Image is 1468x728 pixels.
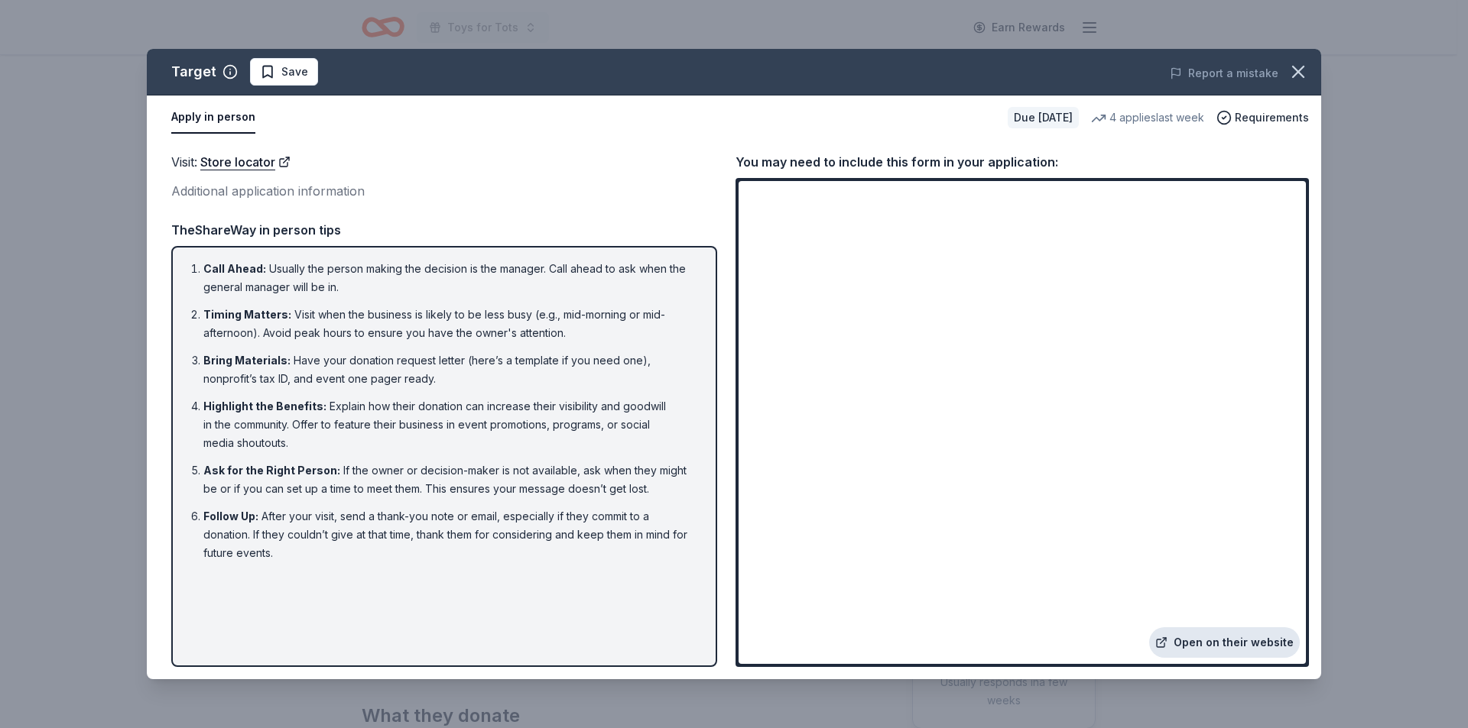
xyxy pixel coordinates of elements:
[203,510,258,523] span: Follow Up :
[171,220,717,240] div: TheShareWay in person tips
[203,262,266,275] span: Call Ahead :
[1235,108,1309,127] span: Requirements
[1170,64,1278,83] button: Report a mistake
[203,464,340,477] span: Ask for the Right Person :
[203,306,694,342] li: Visit when the business is likely to be less busy (e.g., mid-morning or mid-afternoon). Avoid pea...
[281,63,308,81] span: Save
[171,60,216,84] div: Target
[1008,107,1079,128] div: Due [DATE]
[200,152,291,172] a: Store locator
[203,260,694,296] li: Usually the person making the decision is the manager. Call ahead to ask when the general manager...
[203,400,326,413] span: Highlight the Benefits :
[203,397,694,452] li: Explain how their donation can increase their visibility and goodwill in the community. Offer to ...
[203,354,291,367] span: Bring Materials :
[203,351,694,388] li: Have your donation request letter (here’s a template if you need one), nonprofit’s tax ID, and ev...
[1091,108,1204,127] div: 4 applies last week
[203,507,694,562] li: After your visit, send a thank-you note or email, especially if they commit to a donation. If the...
[250,58,318,86] button: Save
[171,152,717,172] div: Visit :
[1149,627,1300,658] a: Open on their website
[203,308,291,321] span: Timing Matters :
[203,461,694,498] li: If the owner or decision-maker is not available, ask when they might be or if you can set up a ti...
[171,102,255,134] button: Apply in person
[1216,108,1309,127] button: Requirements
[171,181,717,201] div: Additional application information
[736,152,1309,172] div: You may need to include this form in your application:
